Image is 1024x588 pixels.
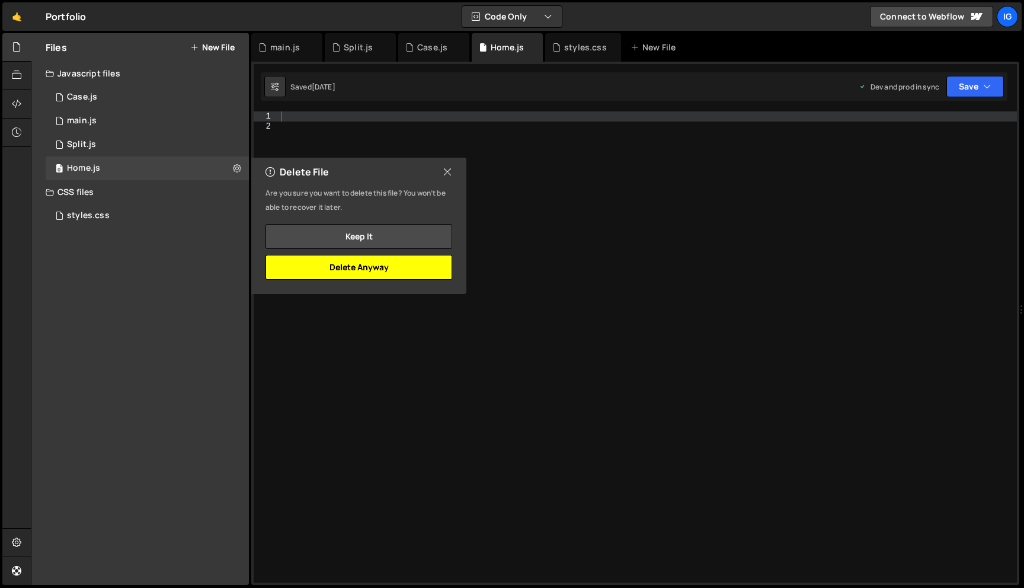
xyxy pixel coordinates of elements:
div: 14577/44954.js [46,109,249,133]
p: Are you sure you want to delete this file? You won’t be able to recover it later. [265,186,452,215]
div: Dev and prod in sync [859,82,939,92]
div: Case.js [417,41,447,53]
div: Split.js [67,139,96,150]
div: main.js [270,41,300,53]
div: 1 [254,111,279,122]
div: Portfolio [46,9,86,24]
div: Saved [290,82,335,92]
div: 2 [254,122,279,132]
a: Connect to Webflow [870,6,993,27]
div: 14577/44747.js [46,156,249,180]
div: New File [631,41,680,53]
div: CSS files [31,180,249,204]
div: Javascript files [31,62,249,85]
a: Ig [997,6,1018,27]
div: main.js [67,116,97,126]
div: 14577/44352.css [46,204,249,228]
button: Code Only [462,6,562,27]
div: Home.js [491,41,524,53]
button: Keep it [265,224,452,249]
div: 14577/37696.js [46,85,249,109]
button: Delete Anyway [265,255,452,280]
h2: Files [46,41,67,54]
div: Home.js [67,163,100,174]
div: styles.css [564,41,607,53]
a: 🤙 [2,2,31,31]
div: 14577/44857.js [46,133,249,156]
span: 0 [56,165,63,174]
div: styles.css [67,210,110,221]
div: Case.js [67,92,97,103]
button: Save [946,76,1004,97]
h2: Delete File [265,165,329,178]
button: New File [190,43,235,52]
div: [DATE] [312,82,335,92]
div: Split.js [344,41,373,53]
